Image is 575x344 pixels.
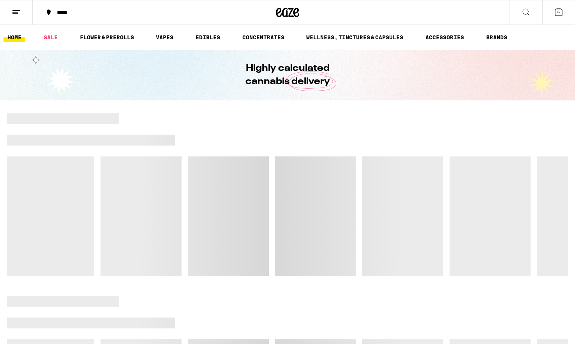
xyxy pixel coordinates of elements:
[4,33,25,42] a: HOME
[152,33,177,42] a: VAPES
[422,33,468,42] a: ACCESSORIES
[302,33,407,42] a: WELLNESS, TINCTURES & CAPSULES
[482,33,511,42] a: BRANDS
[76,33,138,42] a: FLOWER & PREROLLS
[238,33,288,42] a: CONCENTRATES
[223,62,352,88] h1: Highly calculated cannabis delivery
[40,33,62,42] a: SALE
[192,33,224,42] a: EDIBLES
